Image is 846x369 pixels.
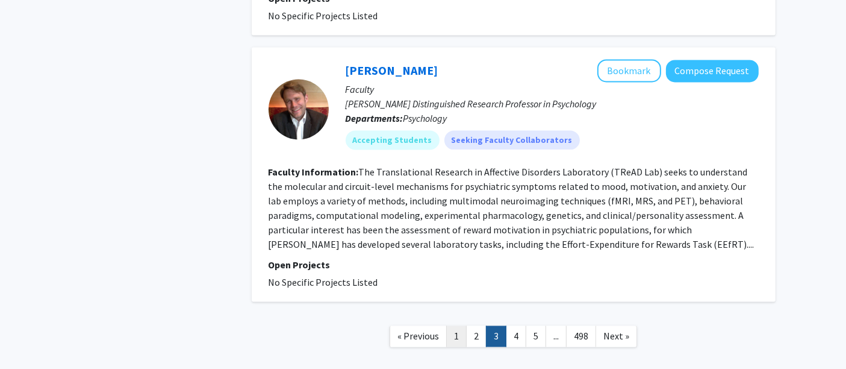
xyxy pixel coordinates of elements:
[597,59,661,82] button: Add Michael Treadway to Bookmarks
[603,330,629,342] span: Next »
[486,326,506,347] a: 3
[269,257,759,272] p: Open Projects
[269,276,378,288] span: No Specific Projects Listed
[553,330,559,342] span: ...
[397,330,439,342] span: « Previous
[403,112,447,124] span: Psychology
[666,60,759,82] button: Compose Request to Michael Treadway
[269,166,359,178] b: Faculty Information:
[346,130,440,150] mat-chip: Accepting Students
[252,314,776,362] nav: Page navigation
[466,326,487,347] a: 2
[526,326,546,347] a: 5
[346,112,403,124] b: Departments:
[444,130,580,150] mat-chip: Seeking Faculty Collaborators
[566,326,596,347] a: 498
[269,166,754,250] fg-read-more: The Translational Research in Affective Disorders Laboratory (TReAD Lab) seeks to understand the ...
[446,326,467,347] a: 1
[346,82,759,96] p: Faculty
[506,326,526,347] a: 4
[390,326,447,347] a: Previous
[9,315,51,360] iframe: Chat
[269,10,378,22] span: No Specific Projects Listed
[596,326,637,347] a: Next
[346,96,759,111] p: [PERSON_NAME] Distinguished Research Professor in Psychology
[346,63,438,78] a: [PERSON_NAME]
